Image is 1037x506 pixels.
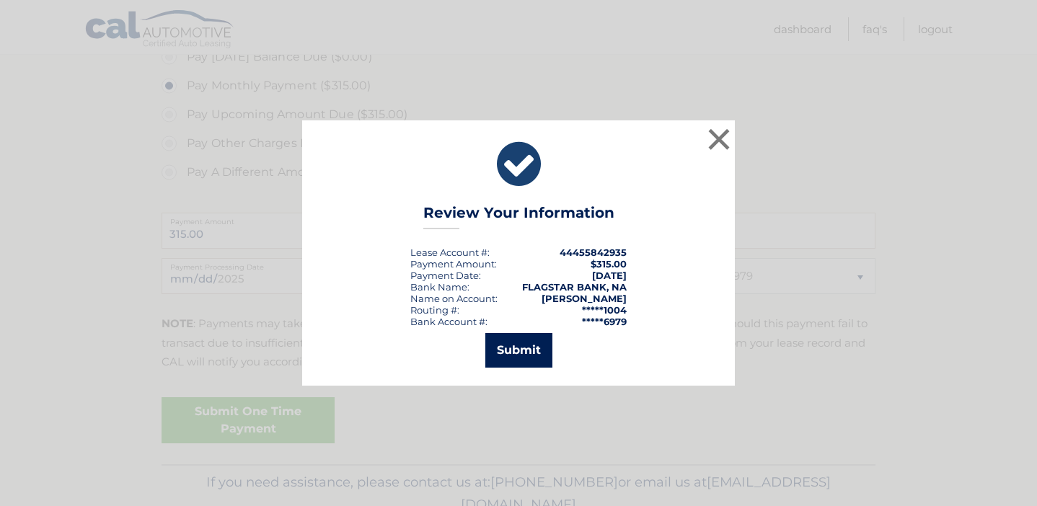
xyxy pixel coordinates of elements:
strong: 44455842935 [560,247,627,258]
button: Submit [485,333,552,368]
span: $315.00 [591,258,627,270]
div: Bank Name: [410,281,469,293]
div: Routing #: [410,304,459,316]
div: : [410,270,481,281]
div: Name on Account: [410,293,498,304]
strong: FLAGSTAR BANK, NA [522,281,627,293]
div: Bank Account #: [410,316,487,327]
div: Payment Amount: [410,258,497,270]
div: Lease Account #: [410,247,490,258]
button: × [705,125,733,154]
h3: Review Your Information [423,204,614,229]
strong: [PERSON_NAME] [542,293,627,304]
span: [DATE] [592,270,627,281]
span: Payment Date [410,270,479,281]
